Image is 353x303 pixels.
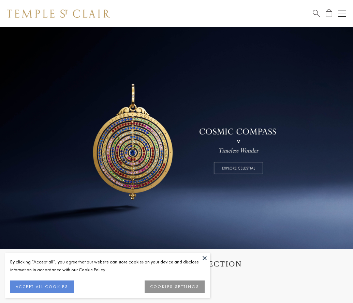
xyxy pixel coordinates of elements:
button: Open navigation [338,10,346,18]
button: ACCEPT ALL COOKIES [10,280,74,293]
button: COOKIES SETTINGS [145,280,205,293]
div: By clicking “Accept all”, you agree that our website can store cookies on your device and disclos... [10,258,205,274]
img: Temple St. Clair [7,10,110,18]
a: Open Shopping Bag [326,9,332,18]
a: Search [313,9,320,18]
